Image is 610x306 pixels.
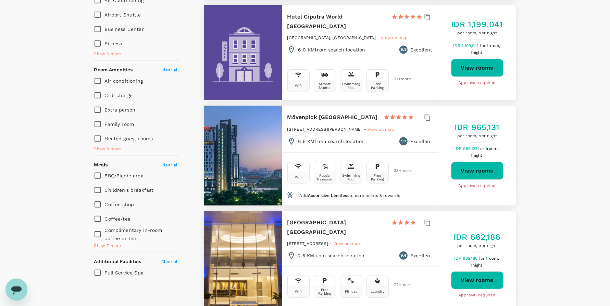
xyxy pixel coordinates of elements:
div: Free Parking [315,288,334,295]
span: per room, per night [451,30,503,37]
span: 31 + more [394,77,404,81]
span: room, [487,256,499,261]
div: Laundry [371,290,384,293]
p: Excellent [410,138,432,145]
h5: IDR 965,131 [455,122,500,133]
p: Excellent [410,252,432,259]
span: - [330,241,333,246]
span: Extra person [105,107,136,113]
a: View on map [333,240,360,246]
span: 9.4 [400,252,407,259]
button: View rooms [451,271,503,289]
span: View on map [368,127,394,132]
h5: IDR 1,199,041 [451,19,503,30]
span: View on map [333,241,360,246]
span: IDR 965,131 [455,146,478,151]
span: Airport Shuttle [105,12,141,17]
div: Wifi [295,175,302,179]
div: Wifi [295,290,302,293]
span: Accor Live Limitless [308,193,349,198]
span: 1 [486,256,500,261]
button: View rooms [451,162,503,180]
h6: Meals [94,161,108,169]
h6: Mövenpick [GEOGRAPHIC_DATA] [287,113,378,122]
span: BBQ/Picnic area [105,173,144,178]
h6: [GEOGRAPHIC_DATA] [GEOGRAPHIC_DATA] [287,218,386,237]
span: - [364,127,368,132]
span: IDR 1,199,041 [453,43,480,48]
span: Fitness [105,41,122,46]
p: 2.5 KM from search location [298,252,365,259]
span: 1 [485,146,500,151]
p: 6.5 KM from search location [298,138,365,145]
span: Add to earn points & rewards [299,193,400,198]
h6: Additional Facilities [94,258,141,266]
span: night [473,50,483,55]
span: Coffee/tea [105,216,131,222]
h6: Hotel Ciputra World [GEOGRAPHIC_DATA] [287,12,386,31]
span: Family room [105,121,134,127]
span: 1 [471,50,484,55]
span: Approval required [458,292,496,299]
span: Show 6 more [94,51,121,58]
span: 1 [471,263,484,268]
span: night [473,263,483,268]
span: Approval required [458,183,496,189]
span: 1 [487,43,501,48]
span: 23 + more [394,168,404,173]
span: for [479,256,486,261]
button: View rooms [451,59,503,77]
h6: Room Amenities [94,66,133,74]
span: Air conditioning [105,78,143,84]
span: [STREET_ADDRESS] [287,241,328,246]
a: View on map [368,126,394,132]
span: 9.1 [401,138,406,145]
span: Show 7 more [94,243,121,249]
span: room, [487,146,499,151]
div: Wifi [295,84,302,87]
span: per room, per night [453,243,501,249]
div: Free Parking [368,174,387,181]
span: Children's breakfast [105,187,154,193]
p: 6.0 KM from search location [298,46,365,53]
a: View on map [381,35,408,40]
span: Crib charge [105,93,133,98]
div: Airport Shuttle [315,82,334,90]
span: Clear all [161,259,179,264]
div: Fitness [345,290,357,293]
span: Clear all [161,68,179,72]
span: Clear all [161,163,179,167]
span: for [478,146,485,151]
span: Approval required [458,80,496,86]
div: Free Parking [368,82,387,90]
span: - [377,35,381,40]
iframe: Button to launch messaging window, conversation in progress [5,279,27,301]
span: per room, per night [455,133,500,140]
span: Show 8 more [94,146,121,153]
span: 1 [471,153,484,158]
span: Complimentary in-room coffee or tea [105,227,162,241]
span: Coffee shop [105,202,134,207]
span: room, [488,43,500,48]
p: Excellent [410,46,432,53]
span: for [480,43,487,48]
div: Swimming Pool [342,82,361,90]
h5: IDR 662,186 [453,232,501,243]
span: Heated guest rooms [105,136,153,141]
span: night [473,153,483,158]
span: [STREET_ADDRESS][PERSON_NAME] [287,127,362,132]
span: 22 + more [394,283,404,287]
span: 9.8 [400,46,406,53]
span: Full Service Spa [105,270,144,275]
span: [GEOGRAPHIC_DATA], [GEOGRAPHIC_DATA] [287,35,376,40]
div: Swimming Pool [342,174,361,181]
span: IDR 662,186 [454,256,479,261]
span: Business Center [105,26,144,32]
div: Public Transport [315,174,334,181]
